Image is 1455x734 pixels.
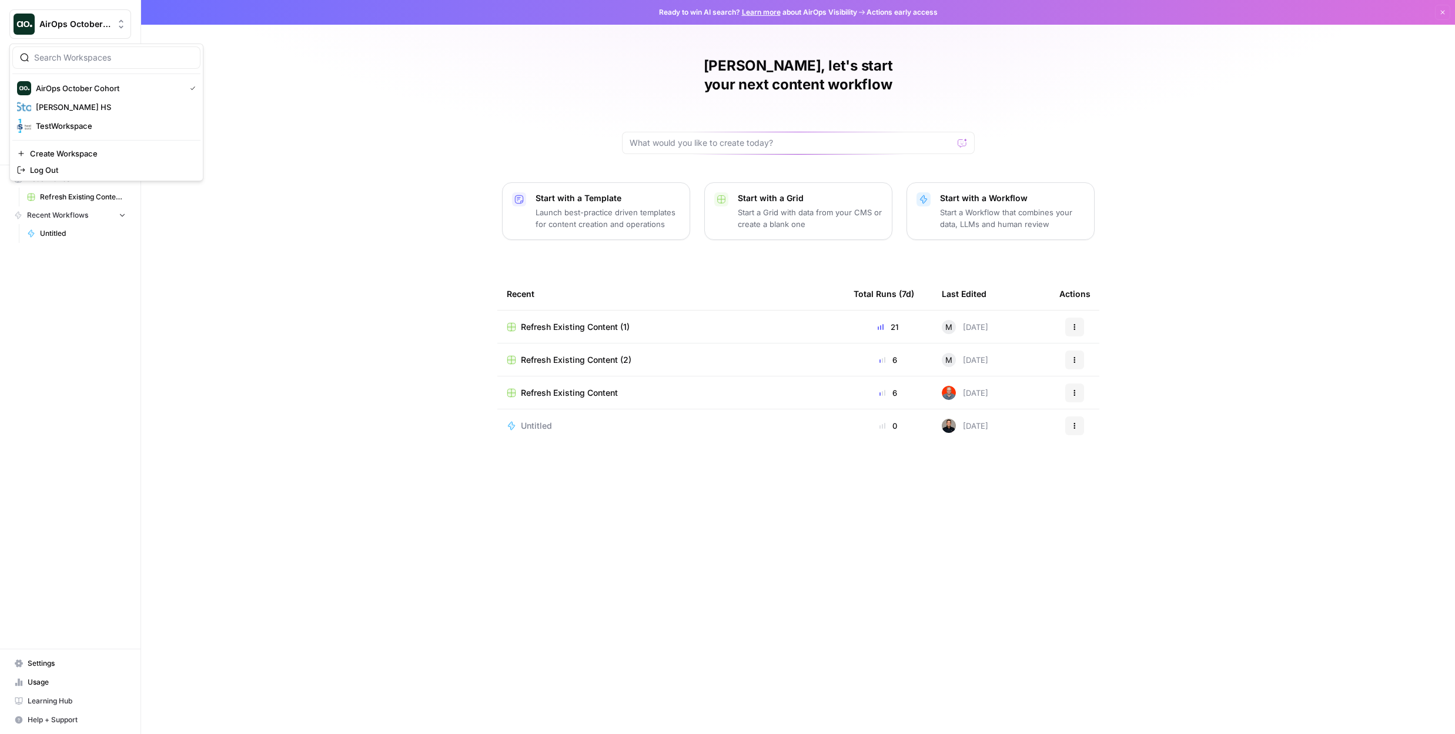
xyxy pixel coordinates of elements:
[945,354,952,366] span: M
[36,101,191,113] span: [PERSON_NAME] HS
[39,18,111,30] span: AirOps October Cohort
[942,419,988,433] div: [DATE]
[9,654,131,673] a: Settings
[36,82,180,94] span: AirOps October Cohort
[22,224,131,243] a: Untitled
[28,658,126,669] span: Settings
[867,7,938,18] span: Actions early access
[28,677,126,688] span: Usage
[34,52,193,64] input: Search Workspaces
[36,120,191,132] span: TestWorkspace
[17,81,31,95] img: AirOps October Cohort Logo
[942,419,956,433] img: gakg5ozwg7i5ne5ujip7i34nl3nv
[40,228,126,239] span: Untitled
[9,710,131,729] button: Help + Support
[12,162,200,178] a: Log Out
[942,386,956,400] img: 698zlg3kfdwlkwrbrsgpwna4smrc
[907,182,1095,240] button: Start with a WorkflowStart a Workflow that combines your data, LLMs and human review
[507,387,835,399] a: Refresh Existing Content
[738,206,882,230] p: Start a Grid with data from your CMS or create a blank one
[854,354,923,366] div: 6
[942,353,988,367] div: [DATE]
[22,188,131,206] a: Refresh Existing Content (1)
[940,206,1085,230] p: Start a Workflow that combines your data, LLMs and human review
[521,354,631,366] span: Refresh Existing Content (2)
[9,44,203,181] div: Workspace: AirOps October Cohort
[854,278,914,310] div: Total Runs (7d)
[521,420,552,432] span: Untitled
[536,192,680,204] p: Start with a Template
[28,715,126,725] span: Help + Support
[622,56,975,94] h1: [PERSON_NAME], let's start your next content workflow
[704,182,892,240] button: Start with a GridStart a Grid with data from your CMS or create a blank one
[507,354,835,366] a: Refresh Existing Content (2)
[9,206,131,224] button: Recent Workflows
[9,9,131,39] button: Workspace: AirOps October Cohort
[17,100,31,114] img: Mary HS Logo
[28,696,126,706] span: Learning Hub
[507,321,835,333] a: Refresh Existing Content (1)
[738,192,882,204] p: Start with a Grid
[945,321,952,333] span: M
[502,182,690,240] button: Start with a TemplateLaunch best-practice driven templates for content creation and operations
[507,278,835,310] div: Recent
[536,206,680,230] p: Launch best-practice driven templates for content creation and operations
[742,8,781,16] a: Learn more
[942,320,988,334] div: [DATE]
[659,7,857,18] span: Ready to win AI search? about AirOps Visibility
[17,119,31,133] img: TestWorkspace Logo
[9,692,131,710] a: Learning Hub
[940,192,1085,204] p: Start with a Workflow
[507,420,835,432] a: Untitled
[854,387,923,399] div: 6
[14,14,35,35] img: AirOps October Cohort Logo
[30,148,191,159] span: Create Workspace
[521,321,630,333] span: Refresh Existing Content (1)
[40,192,126,202] span: Refresh Existing Content (1)
[854,321,923,333] div: 21
[30,164,191,176] span: Log Out
[27,210,88,221] span: Recent Workflows
[9,673,131,692] a: Usage
[942,386,988,400] div: [DATE]
[630,137,953,149] input: What would you like to create today?
[12,145,200,162] a: Create Workspace
[521,387,618,399] span: Refresh Existing Content
[1059,278,1091,310] div: Actions
[854,420,923,432] div: 0
[942,278,986,310] div: Last Edited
